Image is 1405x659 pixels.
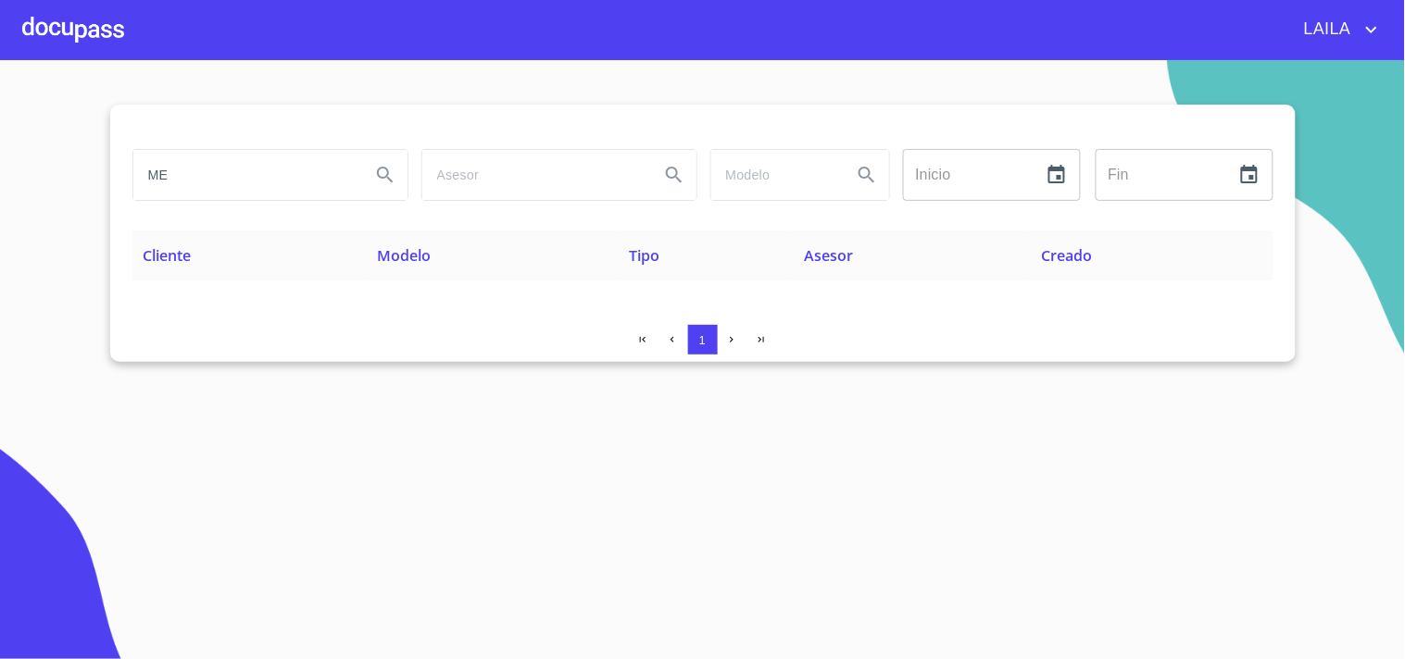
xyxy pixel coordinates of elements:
[845,153,889,197] button: Search
[1290,15,1361,44] span: LAILA
[363,153,408,197] button: Search
[144,245,192,266] span: Cliente
[377,245,431,266] span: Modelo
[629,245,659,266] span: Tipo
[688,325,718,354] button: 1
[652,153,696,197] button: Search
[133,150,356,200] input: search
[1041,245,1092,266] span: Creado
[699,333,706,347] span: 1
[1290,15,1383,44] button: account of current user
[711,150,837,200] input: search
[804,245,853,266] span: Asesor
[422,150,645,200] input: search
